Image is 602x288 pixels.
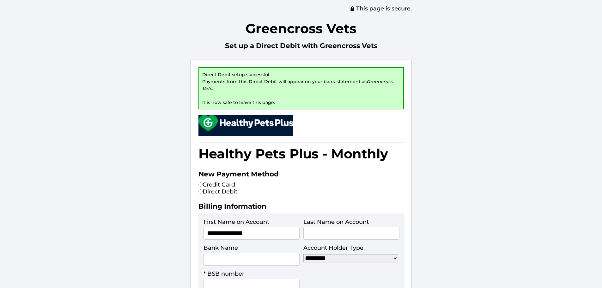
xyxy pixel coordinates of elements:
span: This page is secure. [350,5,412,12]
label: Account Holder Type [303,244,363,251]
label: Last Name on Account [303,218,369,225]
h2: Set up a Direct Debit with Greencross Vets [191,41,412,53]
label: Bank Name [204,244,238,251]
h2: Billing Information [198,202,404,213]
span: Direct Debit setup successful. Payments from this Direct Debit will appear on your bank statement... [202,72,392,105]
img: small.png [198,115,293,131]
label: * BSB number [204,270,244,277]
h2: New Payment Method [198,170,404,181]
label: Direct Debit [198,188,237,195]
i: Greencross Vets [202,79,392,91]
h1: Healthy Pets Plus - Monthly [198,142,404,165]
input: Credit Card [198,182,203,187]
input: Direct Debit [198,189,203,193]
label: Credit Card [198,181,235,188]
label: First Name on Account [204,218,269,225]
h1: Greencross Vets [191,17,412,40]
